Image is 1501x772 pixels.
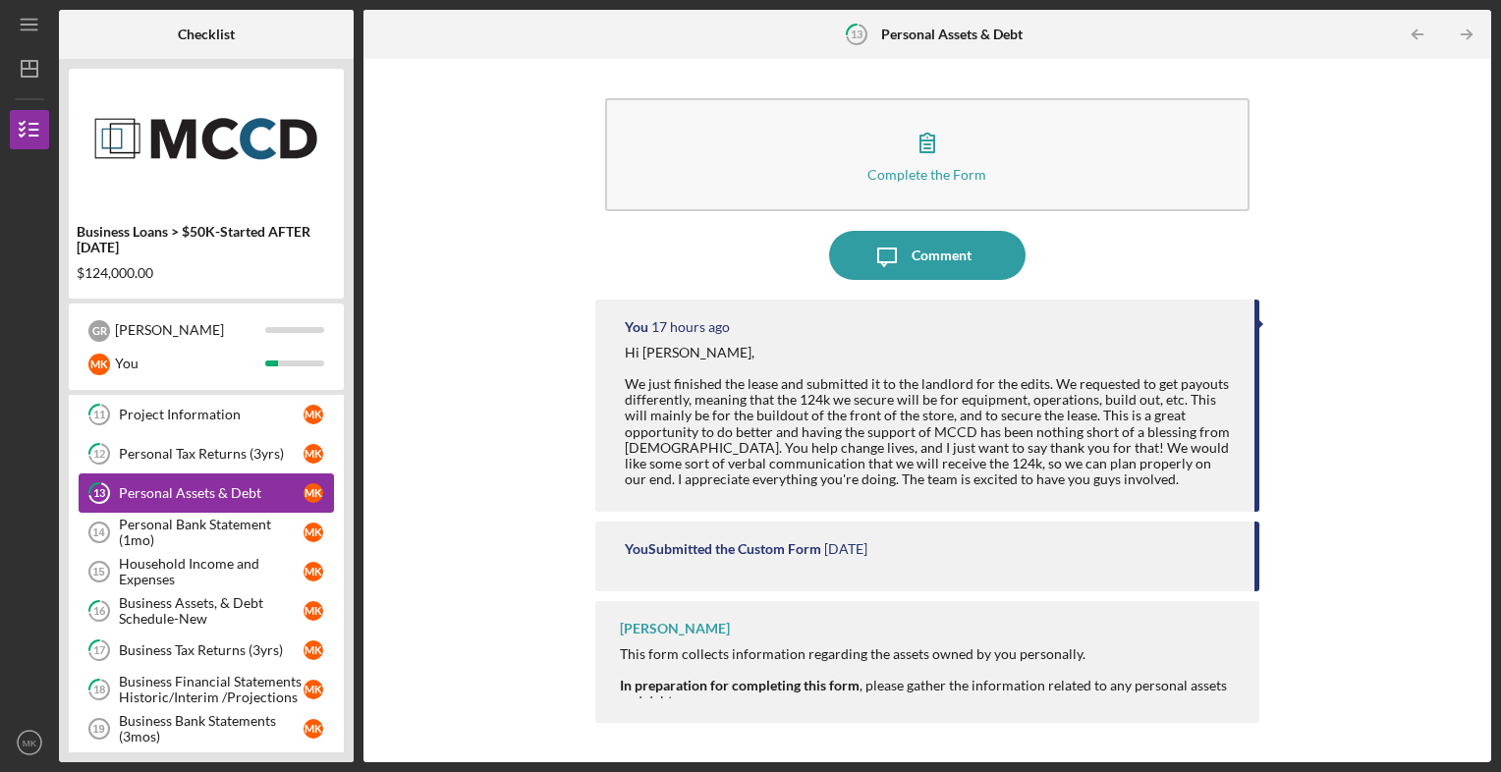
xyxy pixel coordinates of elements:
[79,473,334,513] a: 13Personal Assets & DebtMK
[10,723,49,762] button: MK
[119,407,304,422] div: Project Information
[93,487,105,500] tspan: 13
[88,320,110,342] div: G R
[824,541,867,557] time: 2025-09-20 21:52
[79,395,334,434] a: 11Project InformationMK
[304,405,323,424] div: M K
[77,224,336,255] div: Business Loans > $50K-Started AFTER [DATE]
[304,680,323,699] div: M K
[93,409,105,421] tspan: 11
[304,444,323,464] div: M K
[119,595,304,627] div: Business Assets, & Debt Schedule-New
[304,719,323,739] div: M K
[620,621,730,636] div: [PERSON_NAME]
[304,640,323,660] div: M K
[119,556,304,587] div: Household Income and Expenses
[115,347,265,380] div: You
[93,644,106,657] tspan: 17
[912,231,972,280] div: Comment
[304,523,323,542] div: M K
[79,631,334,670] a: 17Business Tax Returns (3yrs)MK
[304,601,323,621] div: M K
[93,684,105,696] tspan: 18
[88,354,110,375] div: M K
[69,79,344,196] img: Product logo
[119,485,304,501] div: Personal Assets & Debt
[77,265,336,281] div: $124,000.00
[23,738,37,748] text: MK
[625,541,821,557] div: You Submitted the Custom Form
[119,713,304,744] div: Business Bank Statements (3mos)
[92,526,105,538] tspan: 14
[881,27,1023,42] b: Personal Assets & Debt
[625,345,1236,487] div: Hi [PERSON_NAME], We just finished the lease and submitted it to the landlord for the edits. We r...
[304,483,323,503] div: M K
[115,313,265,347] div: [PERSON_NAME]
[79,670,334,709] a: 18Business Financial Statements Historic/Interim /ProjectionsMK
[93,448,105,461] tspan: 12
[119,674,304,705] div: Business Financial Statements Historic/Interim /Projections
[304,562,323,581] div: M K
[79,513,334,552] a: 14Personal Bank Statement (1mo)MK
[605,98,1251,211] button: Complete the Form
[119,446,304,462] div: Personal Tax Returns (3yrs)
[178,27,235,42] b: Checklist
[620,646,1241,742] div: This form collects information regarding the assets owned by you personally. , please gather the ...
[119,517,304,548] div: Personal Bank Statement (1mo)
[119,642,304,658] div: Business Tax Returns (3yrs)
[92,566,104,578] tspan: 15
[625,319,648,335] div: You
[851,28,862,40] tspan: 13
[79,552,334,591] a: 15Household Income and ExpensesMK
[93,605,106,618] tspan: 16
[651,319,730,335] time: 2025-09-22 20:00
[92,723,104,735] tspan: 19
[79,591,334,631] a: 16Business Assets, & Debt Schedule-NewMK
[79,434,334,473] a: 12Personal Tax Returns (3yrs)MK
[79,709,334,748] a: 19Business Bank Statements (3mos)MK
[620,677,860,693] strong: In preparation for completing this form
[829,231,1026,280] button: Comment
[867,167,986,182] div: Complete the Form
